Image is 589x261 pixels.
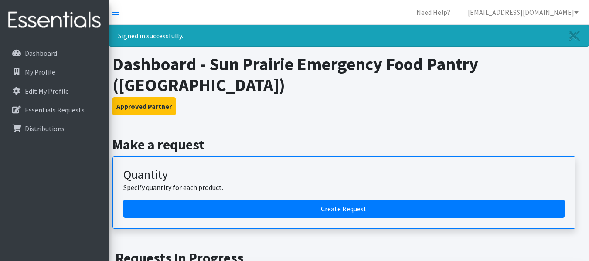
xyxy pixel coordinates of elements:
a: Dashboard [3,44,106,62]
div: Signed in successfully. [109,25,589,47]
h3: Quantity [123,167,565,182]
p: Dashboard [25,49,57,58]
a: Create a request by quantity [123,200,565,218]
a: Essentials Requests [3,101,106,119]
p: Distributions [25,124,65,133]
a: [EMAIL_ADDRESS][DOMAIN_NAME] [461,3,586,21]
a: Close [561,25,589,46]
h2: Make a request [112,136,586,153]
p: Essentials Requests [25,105,85,114]
p: Edit My Profile [25,87,69,95]
p: My Profile [25,68,55,76]
a: Need Help? [409,3,457,21]
a: Distributions [3,120,106,137]
h1: Dashboard - Sun Prairie Emergency Food Pantry ([GEOGRAPHIC_DATA]) [112,54,586,95]
p: Specify quantity for each product. [123,182,565,193]
button: Approved Partner [112,97,176,115]
a: Edit My Profile [3,82,106,100]
img: HumanEssentials [3,6,106,35]
a: My Profile [3,63,106,81]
